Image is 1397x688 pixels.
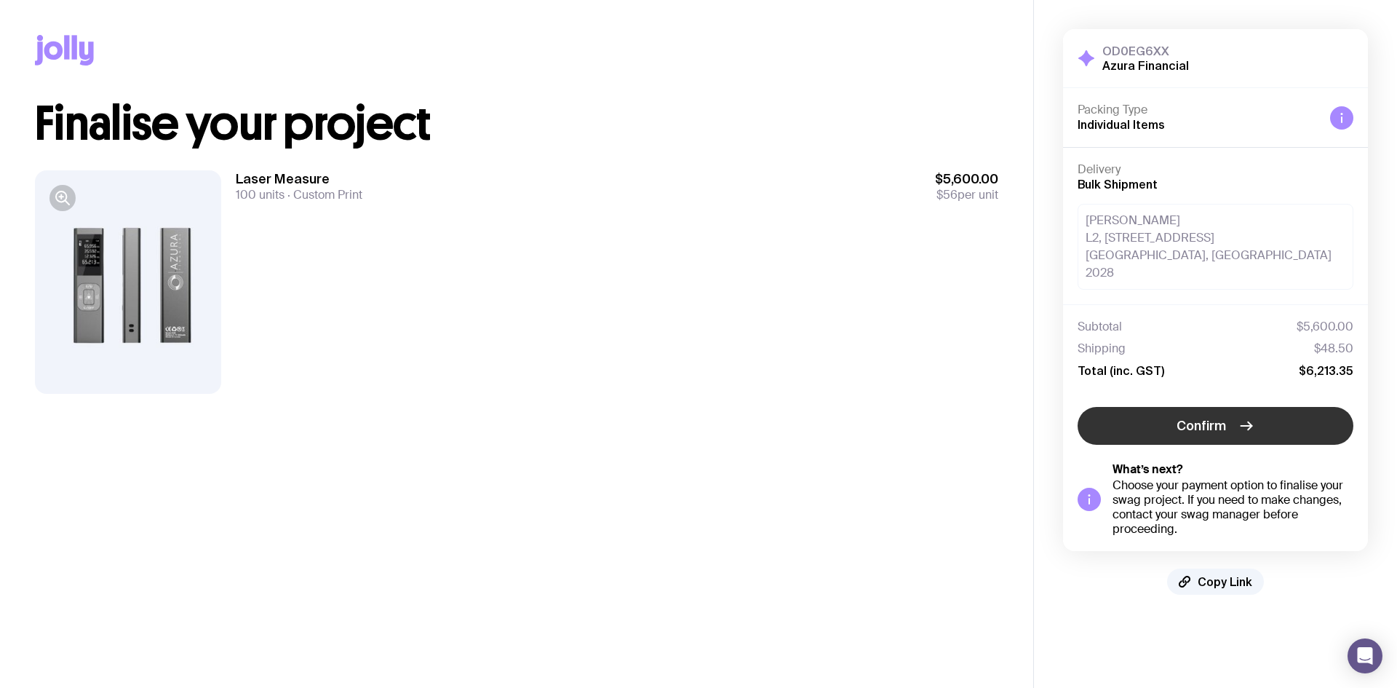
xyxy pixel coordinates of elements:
button: Copy Link [1167,569,1264,595]
h3: OD0EG6XX [1102,44,1189,58]
span: $48.50 [1314,341,1353,356]
h2: Azura Financial [1102,58,1189,73]
h5: What’s next? [1113,462,1353,477]
span: 100 units [236,187,284,202]
h4: Delivery [1078,162,1353,177]
h1: Finalise your project [35,100,998,147]
button: Confirm [1078,407,1353,445]
h4: Packing Type [1078,103,1318,117]
span: Bulk Shipment [1078,178,1158,191]
div: Choose your payment option to finalise your swag project. If you need to make changes, contact yo... [1113,478,1353,537]
span: $5,600.00 [935,170,998,188]
span: Subtotal [1078,320,1122,334]
h3: Laser Measure [236,170,362,188]
span: Custom Print [284,187,362,202]
span: Shipping [1078,341,1126,356]
span: per unit [935,188,998,202]
div: Open Intercom Messenger [1348,638,1382,673]
span: Copy Link [1198,574,1252,589]
span: Individual Items [1078,118,1165,131]
span: $56 [936,187,958,202]
span: $6,213.35 [1299,363,1353,378]
span: Confirm [1177,417,1226,435]
span: $5,600.00 [1297,320,1353,334]
span: Total (inc. GST) [1078,363,1164,378]
div: [PERSON_NAME] L2, [STREET_ADDRESS] [GEOGRAPHIC_DATA], [GEOGRAPHIC_DATA] 2028 [1078,204,1353,290]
